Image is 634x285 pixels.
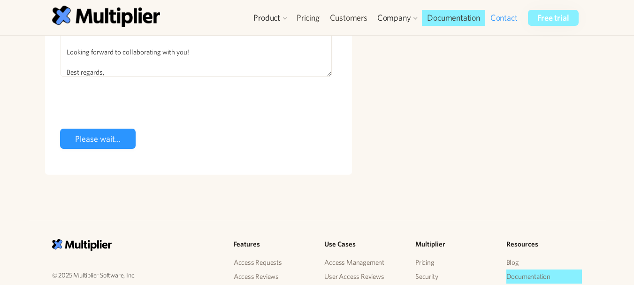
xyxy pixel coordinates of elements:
a: Pricing [291,10,325,26]
a: Customers [325,10,373,26]
div: Company [373,10,422,26]
div: Product [253,12,280,23]
div: Product [249,10,291,26]
a: Contact [485,10,523,26]
a: Access Requests [234,255,310,270]
h5: Resources [506,239,582,250]
a: Blog [506,255,582,270]
h5: Multiplier [415,239,491,250]
p: © 2025 Multiplier Software, Inc. [52,270,219,280]
a: Free trial [528,10,578,26]
a: User Access Reviews [324,270,400,284]
h5: Use Cases [324,239,400,250]
a: Documentation [506,270,582,284]
a: Pricing [415,255,491,270]
div: Company [377,12,411,23]
iframe: reCAPTCHA [60,88,203,125]
a: Access Management [324,255,400,270]
a: Security [415,270,491,284]
a: Access Reviews [234,270,310,284]
a: Documentation [422,10,485,26]
h5: Features [234,239,310,250]
input: Please wait... [60,129,136,149]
